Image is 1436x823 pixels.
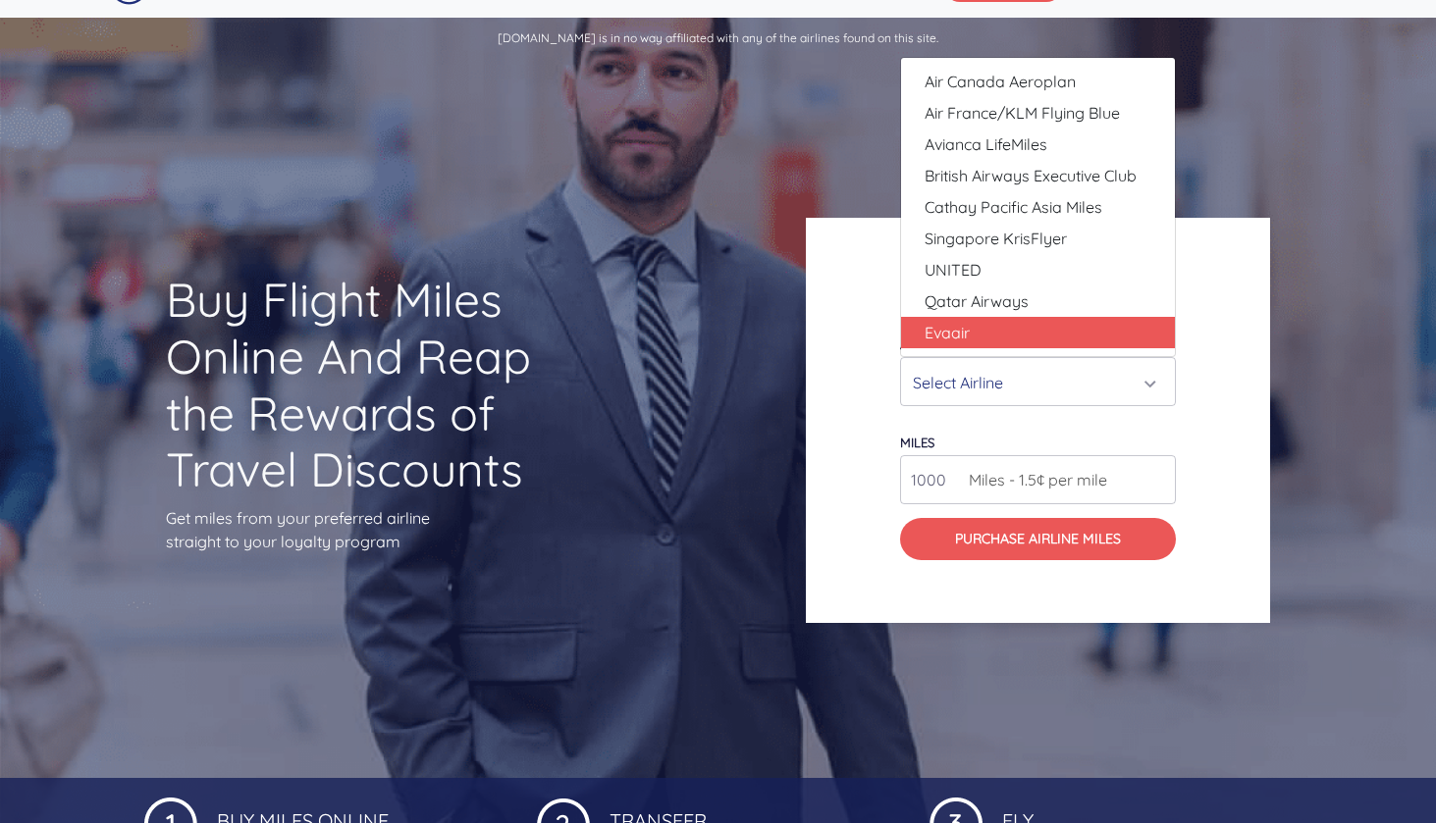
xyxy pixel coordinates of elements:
label: miles [900,435,934,450]
span: Cathay Pacific Asia Miles [925,195,1102,219]
span: Air Canada Aeroplan [925,70,1076,93]
button: Select Airline [900,357,1176,406]
button: Purchase Airline Miles [900,518,1176,560]
span: British Airways Executive Club [925,164,1137,187]
span: Singapore KrisFlyer [925,227,1067,250]
h1: Buy Flight Miles Online And Reap the Rewards of Travel Discounts [166,272,552,497]
span: Qatar Airways [925,289,1029,313]
span: Air France/KLM Flying Blue [925,101,1120,125]
span: Evaair [925,321,970,344]
span: Avianca LifeMiles [925,132,1047,156]
span: UNITED [925,258,982,282]
span: Miles - 1.5¢ per mile [959,468,1107,491]
p: Get miles from your preferred airline straight to your loyalty program [166,506,552,553]
div: Select Airline [913,364,1151,401]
